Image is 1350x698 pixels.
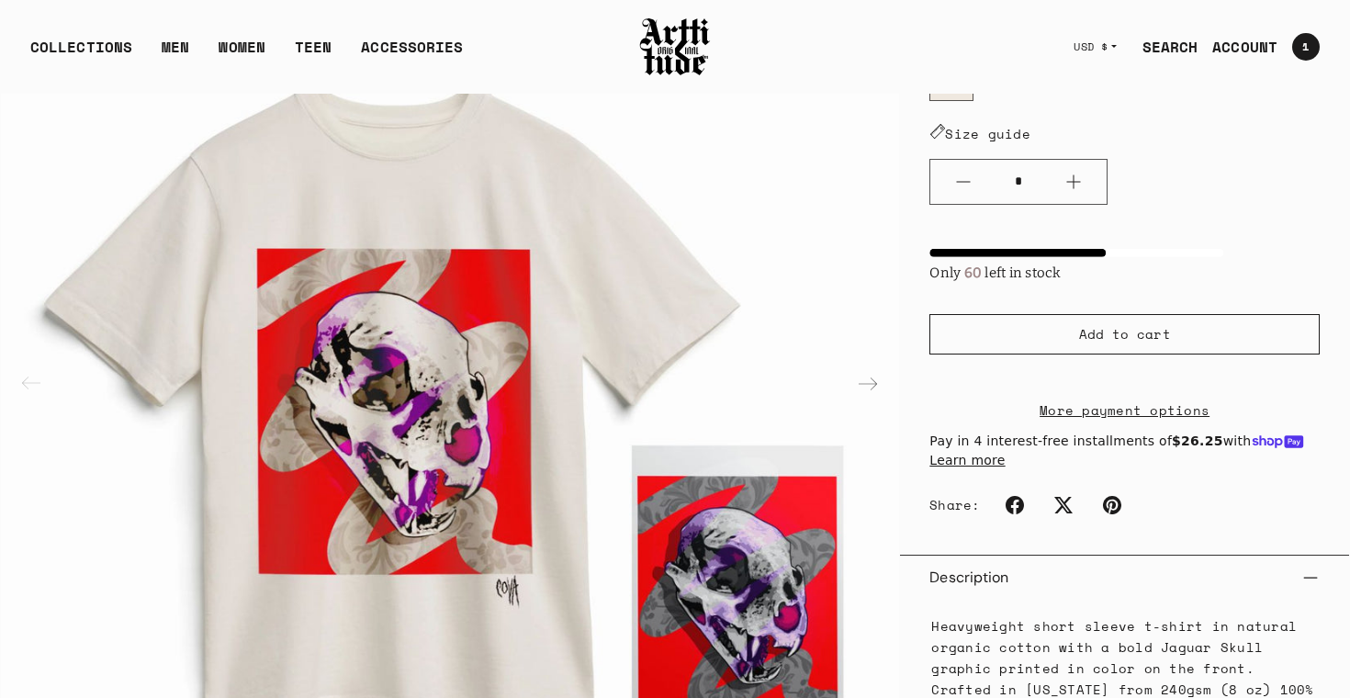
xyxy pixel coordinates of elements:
[929,400,1320,421] a: More payment options
[929,257,1223,285] div: Only left in stock
[929,314,1320,355] button: Add to cart
[995,485,1035,525] a: Facebook
[1198,28,1277,65] a: ACCOUNT
[16,36,478,73] ul: Main navigation
[996,164,1041,198] input: Quantity
[1043,485,1084,525] a: Twitter
[361,36,463,73] div: ACCESSORIES
[1079,325,1171,343] span: Add to cart
[1041,160,1107,204] button: Plus
[638,16,712,78] img: Arttitude
[30,36,132,73] div: COLLECTIONS
[1277,26,1320,68] a: Open cart
[1074,39,1108,54] span: USD $
[295,36,332,73] a: TEEN
[162,36,189,73] a: MEN
[1092,485,1132,525] a: Pinterest
[929,496,980,514] span: Share:
[929,556,1320,600] button: Description
[219,36,265,73] a: WOMEN
[1063,27,1128,67] button: USD $
[1302,41,1309,52] span: 1
[846,362,890,406] div: Next slide
[929,124,1030,143] a: Size guide
[1128,28,1198,65] a: SEARCH
[961,265,984,281] span: 60
[930,160,996,204] button: Minus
